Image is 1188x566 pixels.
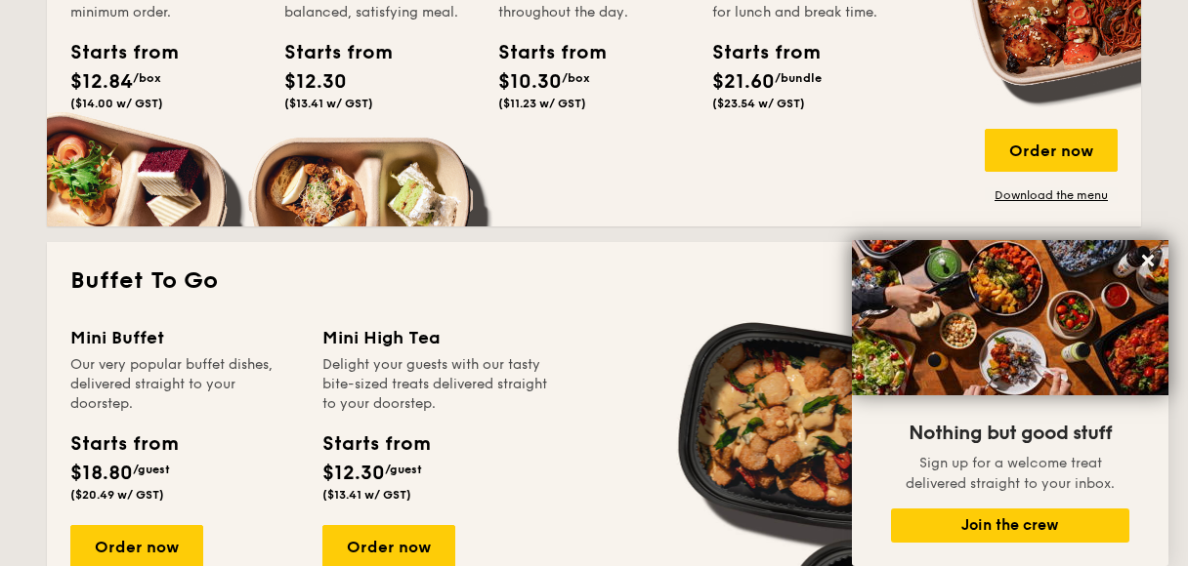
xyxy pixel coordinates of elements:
[775,71,822,85] span: /bundle
[70,265,1118,297] h2: Buffet To Go
[70,488,164,502] span: ($20.49 w/ GST)
[322,462,385,485] span: $12.30
[498,70,562,94] span: $10.30
[498,38,586,67] div: Starts from
[712,38,800,67] div: Starts from
[70,355,299,414] div: Our very popular buffet dishes, delivered straight to your doorstep.
[322,355,551,414] div: Delight your guests with our tasty bite-sized treats delivered straight to your doorstep.
[284,70,347,94] span: $12.30
[284,38,372,67] div: Starts from
[1132,245,1164,276] button: Close
[284,97,373,110] span: ($13.41 w/ GST)
[70,324,299,351] div: Mini Buffet
[385,463,422,476] span: /guest
[852,240,1168,395] img: DSC07876-Edit02-Large.jpeg
[906,455,1115,492] span: Sign up for a welcome treat delivered straight to your inbox.
[891,508,1129,543] button: Join the crew
[498,97,586,110] span: ($11.23 w/ GST)
[322,429,429,459] div: Starts from
[70,97,163,110] span: ($14.00 w/ GST)
[712,70,775,94] span: $21.60
[133,463,170,476] span: /guest
[322,488,411,502] span: ($13.41 w/ GST)
[133,71,161,85] span: /box
[70,70,133,94] span: $12.84
[985,187,1118,203] a: Download the menu
[70,462,133,485] span: $18.80
[712,97,805,110] span: ($23.54 w/ GST)
[70,429,177,459] div: Starts from
[985,129,1118,172] div: Order now
[562,71,590,85] span: /box
[909,422,1112,445] span: Nothing but good stuff
[322,324,551,351] div: Mini High Tea
[70,38,158,67] div: Starts from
